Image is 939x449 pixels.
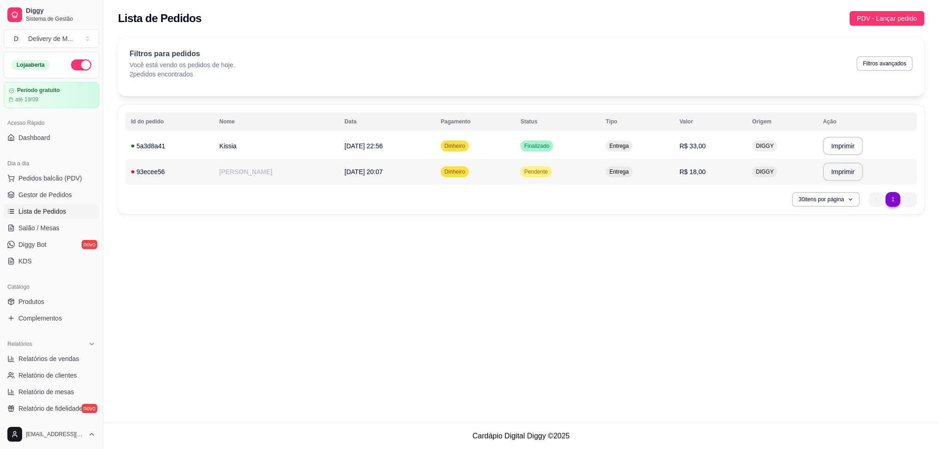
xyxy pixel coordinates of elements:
button: PDV - Lançar pedido [850,11,924,26]
span: Relatórios de vendas [18,354,79,363]
span: Complementos [18,314,62,323]
article: até 19/09 [15,96,38,103]
span: Relatórios [7,340,32,348]
span: Gestor de Pedidos [18,190,72,199]
div: Catálogo [4,280,99,294]
a: Relatório de mesas [4,385,99,399]
span: PDV - Lançar pedido [857,13,917,23]
footer: Cardápio Digital Diggy © 2025 [103,423,939,449]
h2: Lista de Pedidos [118,11,201,26]
span: Pendente [522,168,549,175]
span: Sistema de Gestão [26,15,95,23]
a: DiggySistema de Gestão [4,4,99,26]
th: Status [515,112,600,131]
span: Lista de Pedidos [18,207,66,216]
span: Dinheiro [443,142,467,150]
span: Diggy Bot [18,240,47,249]
p: Filtros para pedidos [130,48,235,59]
a: Produtos [4,294,99,309]
div: 5a3d8a41 [131,141,208,151]
span: Relatório de clientes [18,371,77,380]
td: [PERSON_NAME] [214,159,339,185]
div: Delivery de M ... [28,34,73,43]
span: R$ 33,00 [679,142,706,150]
span: Produtos [18,297,44,306]
a: Relatórios de vendas [4,351,99,366]
article: Período gratuito [17,87,60,94]
span: Dashboard [18,133,50,142]
a: Diggy Botnovo [4,237,99,252]
span: [DATE] 22:56 [344,142,383,150]
button: Select a team [4,29,99,48]
div: 93ecee56 [131,167,208,176]
a: Complementos [4,311,99,326]
span: Entrega [608,168,631,175]
button: [EMAIL_ADDRESS][DOMAIN_NAME] [4,423,99,445]
span: Entrega [608,142,631,150]
span: [DATE] 20:07 [344,168,383,175]
span: Relatório de mesas [18,387,74,397]
span: Salão / Mesas [18,223,59,233]
span: R$ 18,00 [679,168,706,175]
td: Kissia [214,133,339,159]
p: 2 pedidos encontrados [130,70,235,79]
a: Gestor de Pedidos [4,187,99,202]
div: Dia a dia [4,156,99,171]
a: Período gratuitoaté 19/09 [4,82,99,108]
a: Relatório de clientes [4,368,99,383]
div: Acesso Rápido [4,116,99,130]
span: [EMAIL_ADDRESS][DOMAIN_NAME] [26,431,84,438]
span: DIGGY [754,168,776,175]
div: Loja aberta [12,60,50,70]
th: Ação [817,112,917,131]
button: Pedidos balcão (PDV) [4,171,99,186]
th: Valor [674,112,747,131]
th: Pagamento [435,112,515,131]
button: Alterar Status [71,59,91,70]
span: DIGGY [754,142,776,150]
li: pagination item 1 active [886,192,900,207]
span: Finalizado [522,142,551,150]
span: Relatório de fidelidade [18,404,83,413]
th: Data [339,112,435,131]
a: KDS [4,254,99,268]
button: Imprimir [823,137,863,155]
span: Pedidos balcão (PDV) [18,174,82,183]
p: Você está vendo os pedidos de hoje. [130,60,235,70]
a: Lista de Pedidos [4,204,99,219]
a: Dashboard [4,130,99,145]
th: Tipo [600,112,674,131]
button: Imprimir [823,163,863,181]
button: Filtros avançados [856,56,913,71]
span: D [12,34,21,43]
button: 30itens por página [792,192,860,207]
span: Diggy [26,7,95,15]
span: KDS [18,257,32,266]
th: Origem [747,112,818,131]
nav: pagination navigation [864,187,921,211]
a: Relatório de fidelidadenovo [4,401,99,416]
th: Nome [214,112,339,131]
span: Dinheiro [443,168,467,175]
th: Id do pedido [125,112,214,131]
a: Salão / Mesas [4,221,99,235]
